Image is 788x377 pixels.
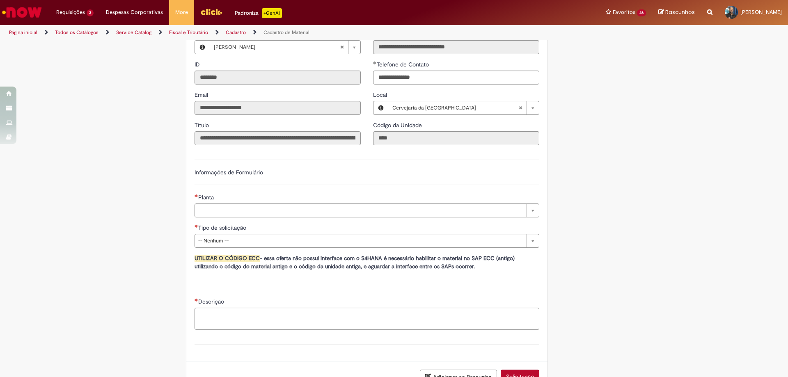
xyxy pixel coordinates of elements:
span: Necessários [195,298,198,302]
p: +GenAi [262,8,282,18]
abbr: Limpar campo Favorecido [336,41,348,54]
span: Local [373,91,389,98]
a: Limpar campo Planta [195,203,539,217]
label: Somente leitura - ID [195,60,202,69]
a: Service Catalog [116,29,151,36]
a: Rascunhos [658,9,695,16]
label: Somente leitura - Email [195,91,210,99]
input: Telefone de Contato [373,71,539,85]
span: Telefone de Contato [377,61,431,68]
span: Tipo de solicitação [198,224,248,231]
span: [PERSON_NAME] [740,9,782,16]
span: Requisições [56,8,85,16]
button: Favorecido, Visualizar este registro Ronaldo Silva Bispo [195,41,210,54]
a: [PERSON_NAME]Limpar campo Favorecido [210,41,360,54]
a: Página inicial [9,29,37,36]
a: Todos os Catálogos [55,29,98,36]
span: [PERSON_NAME] [214,41,340,54]
span: Rascunhos [665,8,695,16]
ul: Trilhas de página [6,25,519,40]
img: ServiceNow [1,4,43,21]
span: Somente leitura - Código da Unidade [373,121,424,129]
a: Cadastro [226,29,246,36]
input: Título [195,131,361,145]
span: Necessários [195,224,198,228]
span: Obrigatório Preenchido [373,61,377,64]
label: Informações de Formulário [195,169,263,176]
span: Necessários - Planta [198,194,215,201]
input: Departamento [373,40,539,54]
span: Necessários [195,194,198,197]
span: Somente leitura - Título [195,121,211,129]
span: Despesas Corporativas [106,8,163,16]
a: Cadastro de Material [263,29,309,36]
input: ID [195,71,361,85]
a: Fiscal e Tributário [169,29,208,36]
strong: - [260,255,262,262]
abbr: Limpar campo Local [514,101,527,114]
span: 3 [87,9,94,16]
span: More [175,8,188,16]
span: Cervejaria da [GEOGRAPHIC_DATA] [392,101,518,114]
textarea: Descrição [195,308,539,330]
span: Somente leitura - ID [195,61,202,68]
button: Local, Visualizar este registro Cervejaria da Bahia [373,101,388,114]
label: Somente leitura - Código da Unidade [373,121,424,129]
div: Padroniza [235,8,282,18]
label: Somente leitura - Título [195,121,211,129]
span: 46 [637,9,646,16]
strong: UTILIZAR O CÓDIGO ECC [195,255,260,262]
span: essa oferta não possui interface com o S4HANA é necessário habilitar o material no SAP ECC (antig... [195,255,515,270]
span: -- Nenhum -- [198,234,522,247]
input: Código da Unidade [373,131,539,145]
span: Favoritos [613,8,635,16]
span: Descrição [198,298,226,305]
input: Email [195,101,361,115]
img: click_logo_yellow_360x200.png [200,6,222,18]
a: Cervejaria da [GEOGRAPHIC_DATA]Limpar campo Local [388,101,539,114]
